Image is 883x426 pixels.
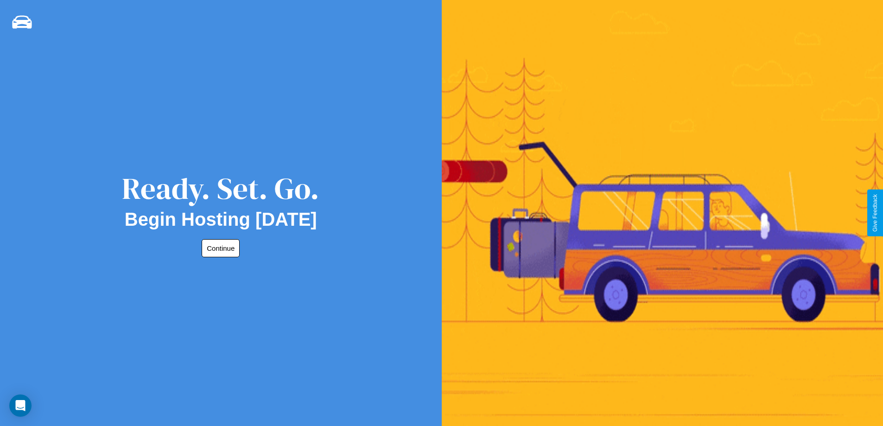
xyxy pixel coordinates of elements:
button: Continue [202,239,240,257]
h2: Begin Hosting [DATE] [125,209,317,230]
div: Give Feedback [872,194,878,232]
div: Open Intercom Messenger [9,394,32,417]
div: Ready. Set. Go. [122,168,319,209]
